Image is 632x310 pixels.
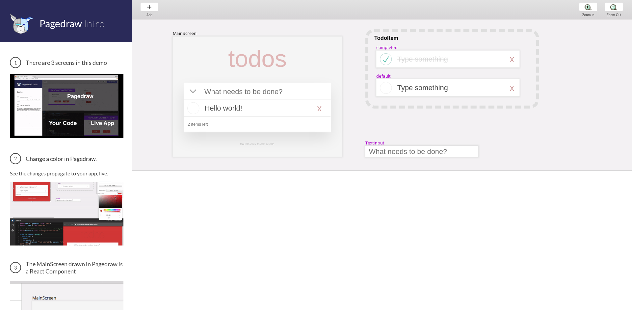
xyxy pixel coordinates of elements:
[10,182,123,245] img: Change a color in Pagedraw
[10,13,33,34] img: favicon.png
[610,4,617,11] img: zoom-minus.png
[10,74,123,138] img: 3 screens
[376,44,398,50] div: completed
[146,4,153,11] img: baseline-add-24px.svg
[601,13,626,17] div: Zoom Out
[365,140,384,145] div: TextInput
[510,83,514,93] div: x
[10,57,123,68] h3: There are 3 screens in this demo
[84,17,105,30] span: Intro
[576,13,601,17] div: Zoom In
[39,17,82,29] span: Pagedraw
[137,13,162,17] div: Add
[10,153,123,164] h3: Change a color in Pagedraw.
[10,260,123,275] h3: The MainScreen drawn in Pagedraw is a React Component
[10,170,123,176] p: See the changes propagate to your app, live.
[585,4,592,11] img: zoom-plus.png
[510,54,514,64] div: x
[173,31,197,36] div: MainScreen
[376,73,391,79] div: default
